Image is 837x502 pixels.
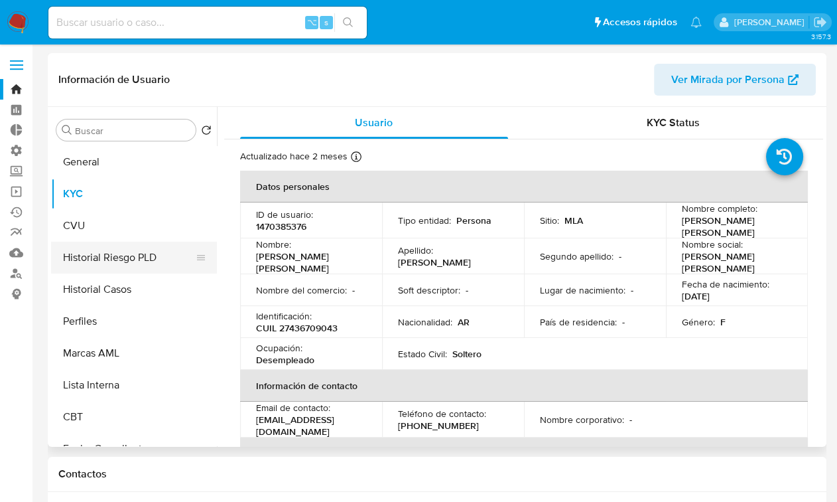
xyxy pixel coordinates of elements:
[51,433,217,465] button: Fecha Compliant
[456,214,491,226] p: Persona
[201,125,212,139] button: Volver al orden por defecto
[682,278,769,290] p: Fecha de nacimiento :
[51,210,217,242] button: CVU
[682,250,787,274] p: [PERSON_NAME] [PERSON_NAME]
[334,13,361,32] button: search-icon
[398,420,479,432] p: [PHONE_NUMBER]
[51,305,217,337] button: Perfiles
[256,354,314,366] p: Desempleado
[398,408,486,420] p: Teléfono de contacto :
[622,316,625,328] p: -
[256,342,302,354] p: Ocupación :
[51,401,217,433] button: CBT
[51,337,217,369] button: Marcas AML
[619,250,621,262] p: -
[240,171,808,203] th: Datos personales
[629,414,632,426] p: -
[51,242,206,274] button: Historial Riesgo PLD
[603,15,677,29] span: Accesos rápidos
[256,322,338,334] p: CUIL 27436709043
[398,284,460,296] p: Soft descriptor :
[654,64,816,96] button: Ver Mirada por Persona
[682,238,743,250] p: Nombre social :
[540,414,624,426] p: Nombre corporativo :
[240,438,808,469] th: Verificación y cumplimiento
[62,125,72,135] button: Buscar
[256,284,347,296] p: Nombre del comercio :
[58,73,170,86] h1: Información de Usuario
[324,16,328,29] span: s
[682,203,757,214] p: Nombre completo :
[682,290,710,302] p: [DATE]
[671,64,785,96] span: Ver Mirada por Persona
[466,284,468,296] p: -
[398,348,447,360] p: Estado Civil :
[647,115,700,130] span: KYC Status
[355,115,393,130] span: Usuario
[398,244,433,256] p: Apellido :
[734,16,808,29] p: federico.luaces@mercadolibre.com
[51,369,217,401] button: Lista Interna
[540,316,617,328] p: País de residencia :
[51,274,217,305] button: Historial Casos
[240,150,348,163] p: Actualizado hace 2 meses
[256,209,313,220] p: ID de usuario :
[564,214,583,226] p: MLA
[240,370,808,402] th: Información de contacto
[51,146,217,178] button: General
[306,16,316,29] span: ⌥
[58,467,816,481] h1: Contactos
[48,14,367,31] input: Buscar usuario o caso...
[75,125,190,137] input: Buscar
[452,348,482,360] p: Soltero
[631,284,633,296] p: -
[458,316,470,328] p: AR
[256,310,312,322] p: Identificación :
[256,238,291,250] p: Nombre :
[813,15,827,29] a: Salir
[398,316,452,328] p: Nacionalidad :
[256,402,330,414] p: Email de contacto :
[51,178,217,210] button: KYC
[352,284,355,296] p: -
[540,250,613,262] p: Segundo apellido :
[256,414,361,438] p: [EMAIL_ADDRESS][DOMAIN_NAME]
[690,17,702,28] a: Notificaciones
[398,256,471,268] p: [PERSON_NAME]
[682,214,787,238] p: [PERSON_NAME] [PERSON_NAME]
[540,284,625,296] p: Lugar de nacimiento :
[720,316,726,328] p: F
[682,316,715,328] p: Género :
[398,214,451,226] p: Tipo entidad :
[256,250,361,274] p: [PERSON_NAME] [PERSON_NAME]
[540,214,559,226] p: Sitio :
[256,220,306,232] p: 1470385376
